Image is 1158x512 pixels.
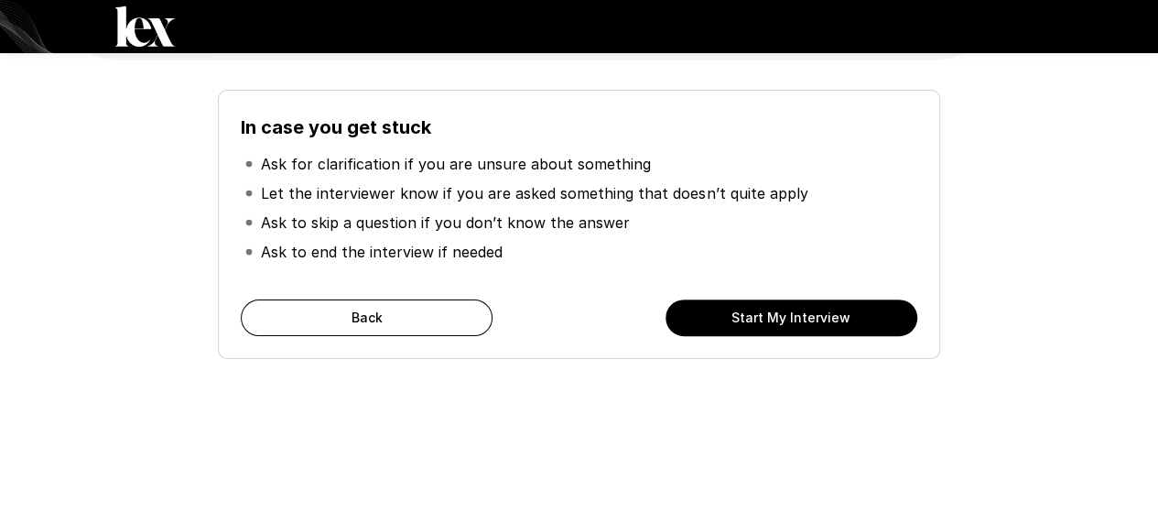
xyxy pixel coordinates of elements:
[261,153,651,175] p: Ask for clarification if you are unsure about something
[261,182,807,204] p: Let the interviewer know if you are asked something that doesn’t quite apply
[241,116,431,138] b: In case you get stuck
[666,300,917,336] button: Start My Interview
[241,300,492,336] button: Back
[261,212,630,234] p: Ask to skip a question if you don’t know the answer
[261,241,503,263] p: Ask to end the interview if needed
